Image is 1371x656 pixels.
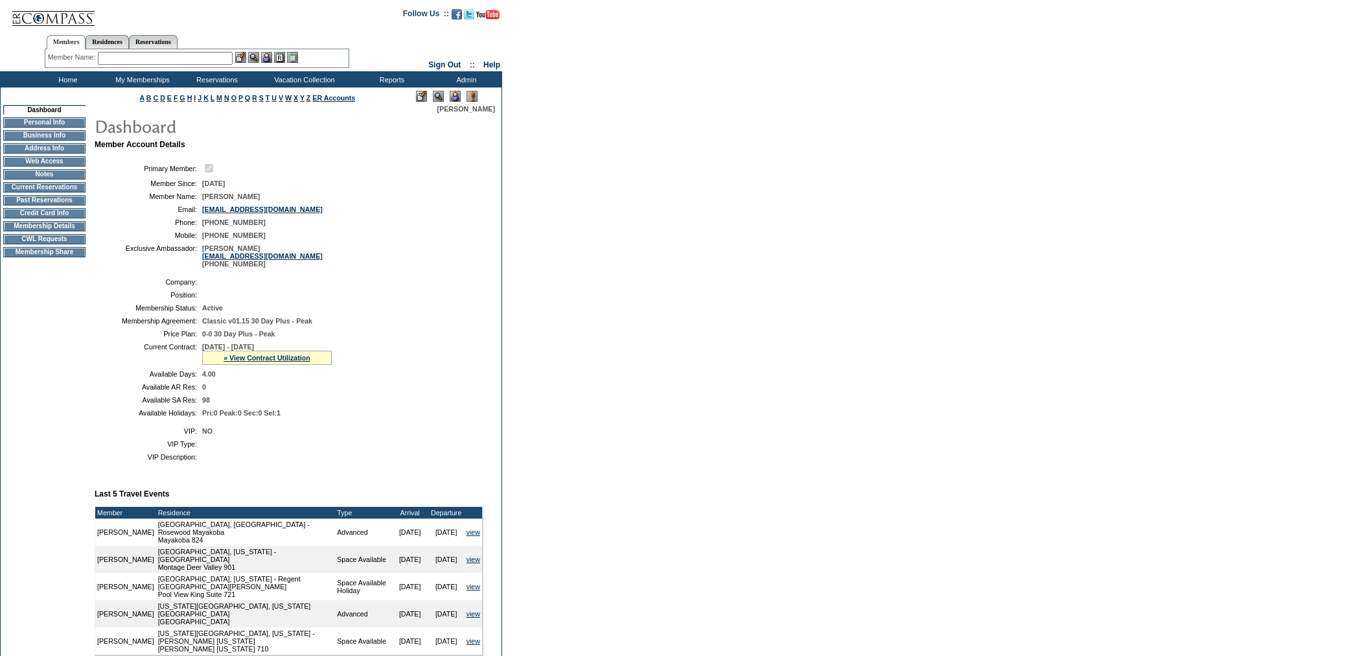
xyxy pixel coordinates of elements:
a: H [187,94,192,102]
td: [GEOGRAPHIC_DATA], [US_STATE] - Regent [GEOGRAPHIC_DATA][PERSON_NAME] Pool View King Suite 721 [156,573,336,600]
td: [DATE] [428,546,465,573]
td: Membership Details [3,221,86,231]
td: [DATE] [428,627,465,655]
a: [EMAIL_ADDRESS][DOMAIN_NAME] [202,252,323,260]
td: [DATE] [392,600,428,627]
span: 0 [202,383,206,391]
a: V [279,94,283,102]
a: U [271,94,277,102]
a: Subscribe to our YouTube Channel [476,13,500,21]
td: CWL Requests [3,234,86,244]
a: O [231,94,236,102]
td: Available AR Res: [100,383,197,391]
div: Member Name: [48,52,98,63]
a: view [467,583,480,591]
td: Available Days: [100,370,197,378]
a: N [224,94,229,102]
a: W [285,94,292,102]
td: Email: [100,205,197,213]
a: Q [245,94,250,102]
a: view [467,556,480,563]
td: [PERSON_NAME] [95,600,156,627]
img: Become our fan on Facebook [452,9,462,19]
img: Impersonate [450,91,461,102]
a: B [146,94,152,102]
a: view [467,637,480,645]
td: [DATE] [428,600,465,627]
a: Sign Out [428,60,461,69]
td: Dashboard [3,105,86,115]
td: Phone: [100,218,197,226]
td: [GEOGRAPHIC_DATA], [US_STATE] - [GEOGRAPHIC_DATA] Montage Deer Valley 901 [156,546,336,573]
a: Members [47,35,86,49]
td: Admin [428,71,502,88]
td: [US_STATE][GEOGRAPHIC_DATA], [US_STATE] - [PERSON_NAME] [US_STATE] [PERSON_NAME] [US_STATE] 710 [156,627,336,655]
td: Address Info [3,143,86,154]
td: [PERSON_NAME] [95,546,156,573]
td: [DATE] [392,546,428,573]
td: [DATE] [392,519,428,546]
span: 4.00 [202,370,216,378]
td: Web Access [3,156,86,167]
span: Pri:0 Peak:0 Sec:0 Sel:1 [202,409,281,417]
img: b_calculator.gif [287,52,298,63]
td: [DATE] [428,519,465,546]
a: » View Contract Utilization [224,354,310,362]
td: VIP Type: [100,440,197,448]
span: [PHONE_NUMBER] [202,231,266,239]
td: Membership Status: [100,304,197,312]
td: Available Holidays: [100,409,197,417]
td: Business Info [3,130,86,141]
td: Member Since: [100,180,197,187]
td: [DATE] [428,573,465,600]
td: Past Reservations [3,195,86,205]
a: Help [483,60,500,69]
img: Reservations [274,52,285,63]
td: Credit Card Info [3,208,86,218]
td: Advanced [335,519,391,546]
span: [PHONE_NUMBER] [202,218,266,226]
a: C [153,94,158,102]
a: G [179,94,185,102]
td: Current Contract: [100,343,197,365]
td: Advanced [335,600,391,627]
a: Become our fan on Facebook [452,13,462,21]
span: 98 [202,396,210,404]
span: [PERSON_NAME] [202,193,260,200]
td: [PERSON_NAME] [95,573,156,600]
td: VIP: [100,427,197,435]
td: Member [95,507,156,519]
td: Notes [3,169,86,180]
a: E [167,94,172,102]
td: Reports [353,71,428,88]
a: view [467,610,480,618]
img: Follow us on Twitter [464,9,474,19]
td: Available SA Res: [100,396,197,404]
img: View Mode [433,91,444,102]
td: Follow Us :: [403,8,449,23]
span: [PERSON_NAME] [437,105,495,113]
a: J [198,94,202,102]
span: [DATE] - [DATE] [202,343,254,351]
a: K [203,94,209,102]
td: Space Available Holiday [335,573,391,600]
td: Membership Agreement: [100,317,197,325]
td: Departure [428,507,465,519]
td: [GEOGRAPHIC_DATA], [GEOGRAPHIC_DATA] - Rosewood Mayakoba Mayakoba 824 [156,519,336,546]
a: X [294,94,298,102]
a: F [174,94,178,102]
a: S [259,94,264,102]
a: Y [300,94,305,102]
td: My Memberships [104,71,178,88]
td: [PERSON_NAME] [95,627,156,655]
span: NO [202,427,213,435]
b: Member Account Details [95,140,185,149]
td: Price Plan: [100,330,197,338]
td: Personal Info [3,117,86,128]
a: Z [306,94,311,102]
img: Impersonate [261,52,272,63]
td: Primary Member: [100,162,197,174]
span: [PERSON_NAME] [PHONE_NUMBER] [202,244,323,268]
img: View [248,52,259,63]
img: Edit Mode [416,91,427,102]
